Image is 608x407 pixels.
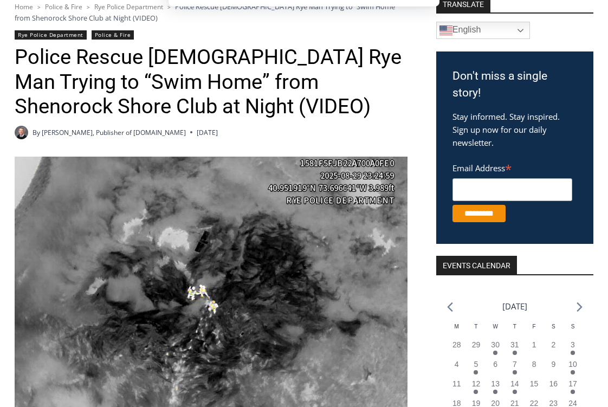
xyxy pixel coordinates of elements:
button: 6 [486,359,505,378]
time: 3 [571,340,575,349]
time: 16 [549,379,558,388]
em: Has events [493,351,497,355]
button: Allow [376,56,426,83]
time: 10 [568,360,577,369]
button: 8 [525,359,544,378]
button: Cancel [314,56,370,83]
span: F [533,324,536,330]
a: Author image [15,126,28,139]
span: W [493,324,497,330]
span: T [513,324,516,330]
time: 4 [455,360,459,369]
span: T [474,324,477,330]
time: 31 [510,340,519,349]
time: 12 [472,379,481,388]
time: 2 [551,340,555,349]
button: 1 [525,339,544,359]
time: 14 [510,379,519,388]
time: 13 [491,379,500,388]
button: 10 Has events [563,359,583,378]
em: Has events [474,370,478,374]
time: 30 [491,340,500,349]
div: Saturday [544,322,563,339]
em: Has events [571,370,575,374]
button: 3 Has events [563,339,583,359]
em: Has events [571,351,575,355]
span: By [33,127,40,138]
button: 31 Has events [505,339,525,359]
p: Stay informed. Stay inspired. Sign up now for our daily newsletter. [452,110,577,149]
time: 8 [532,360,536,369]
button: 4 [447,359,467,378]
button: 9 [544,359,563,378]
a: Previous month [447,302,453,312]
time: 9 [551,360,555,369]
button: 16 [544,378,563,398]
em: Has events [571,390,575,394]
time: 6 [493,360,497,369]
button: 13 Has events [486,378,505,398]
em: Has events [513,370,517,374]
em: Has events [513,351,517,355]
em: Has events [513,390,517,394]
em: Has events [493,390,497,394]
button: 11 [447,378,467,398]
img: notification icon [182,13,225,56]
time: 1 [532,340,536,349]
a: Next month [577,302,583,312]
button: 2 [544,339,563,359]
button: 5 Has events [467,359,486,378]
button: 15 [525,378,544,398]
label: Email Address [452,157,572,177]
button: 30 Has events [486,339,505,359]
div: Thursday [505,322,525,339]
span: S [571,324,575,330]
time: 28 [452,340,461,349]
li: [DATE] [502,299,527,314]
span: S [552,324,555,330]
time: [DATE] [197,127,218,138]
div: Monday [447,322,467,339]
a: [PERSON_NAME], Publisher of [DOMAIN_NAME] [42,128,186,137]
time: 11 [452,379,461,388]
button: 17 Has events [563,378,583,398]
div: Sunday [563,322,583,339]
span: M [455,324,459,330]
div: Friday [525,322,544,339]
div: Wednesday [486,322,505,339]
em: Has events [474,390,478,394]
button: 28 [447,339,467,359]
time: 7 [513,360,517,369]
time: 29 [472,340,481,349]
div: Tuesday [467,322,486,339]
time: 17 [568,379,577,388]
button: 12 Has events [467,378,486,398]
time: 5 [474,360,478,369]
button: 14 Has events [505,378,525,398]
button: 7 Has events [505,359,525,378]
div: [DOMAIN_NAME] would like to send you push notifications. You can unsubscribe at any time. [225,13,426,38]
time: 15 [530,379,539,388]
button: 29 [467,339,486,359]
h2: Events Calendar [436,256,517,274]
